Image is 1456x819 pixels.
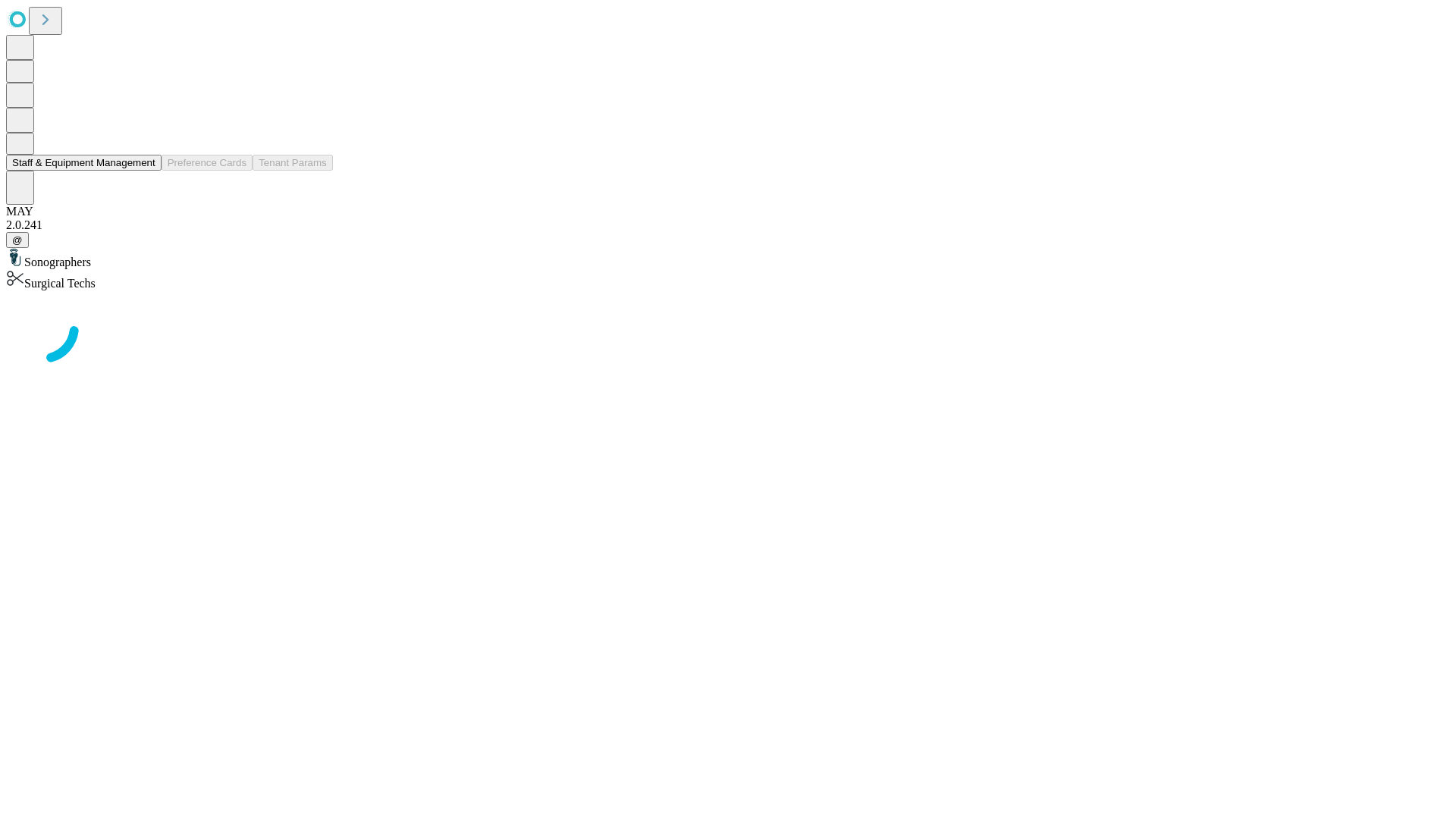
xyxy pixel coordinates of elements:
[6,232,29,248] button: @
[6,205,1450,218] div: MAY
[6,218,1450,232] div: 2.0.241
[6,155,162,171] button: Staff & Equipment Management
[162,155,253,171] button: Preference Cards
[6,269,1450,290] div: Surgical Techs
[12,234,23,246] span: @
[253,155,333,171] button: Tenant Params
[6,248,1450,269] div: Sonographers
